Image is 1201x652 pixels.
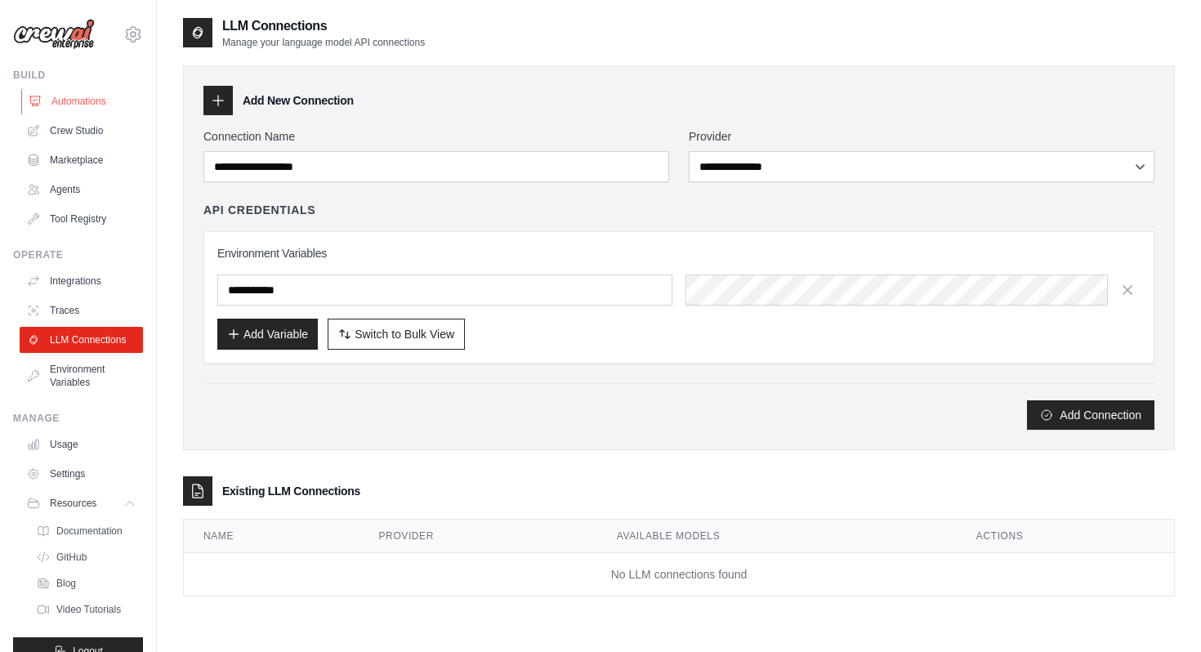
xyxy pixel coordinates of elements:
button: Add Connection [1027,400,1154,430]
a: Documentation [29,520,143,543]
th: Actions [957,520,1174,553]
a: Usage [20,431,143,458]
a: Automations [21,88,145,114]
label: Connection Name [203,128,669,145]
span: Switch to Bulk View [355,326,454,342]
a: Video Tutorials [29,598,143,621]
span: Documentation [56,525,123,538]
a: Marketplace [20,147,143,173]
a: Environment Variables [20,356,143,395]
span: Resources [50,497,96,510]
a: Tool Registry [20,206,143,232]
a: Blog [29,572,143,595]
a: Traces [20,297,143,324]
h4: API Credentials [203,202,315,218]
button: Resources [20,490,143,516]
a: Settings [20,461,143,487]
h3: Add New Connection [243,92,354,109]
span: Blog [56,577,76,590]
div: Manage [13,412,143,425]
a: Integrations [20,268,143,294]
th: Available Models [597,520,957,553]
label: Provider [689,128,1154,145]
button: Add Variable [217,319,318,350]
th: Name [184,520,359,553]
th: Provider [359,520,597,553]
a: LLM Connections [20,327,143,353]
span: Video Tutorials [56,603,121,616]
img: Logo [13,19,95,50]
a: GitHub [29,546,143,569]
div: Operate [13,248,143,261]
p: Manage your language model API connections [222,36,425,49]
a: Crew Studio [20,118,143,144]
h2: LLM Connections [222,16,425,36]
button: Switch to Bulk View [328,319,465,350]
h3: Environment Variables [217,245,1141,261]
td: No LLM connections found [184,553,1174,596]
a: Agents [20,176,143,203]
div: Build [13,69,143,82]
h3: Existing LLM Connections [222,483,360,499]
span: GitHub [56,551,87,564]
